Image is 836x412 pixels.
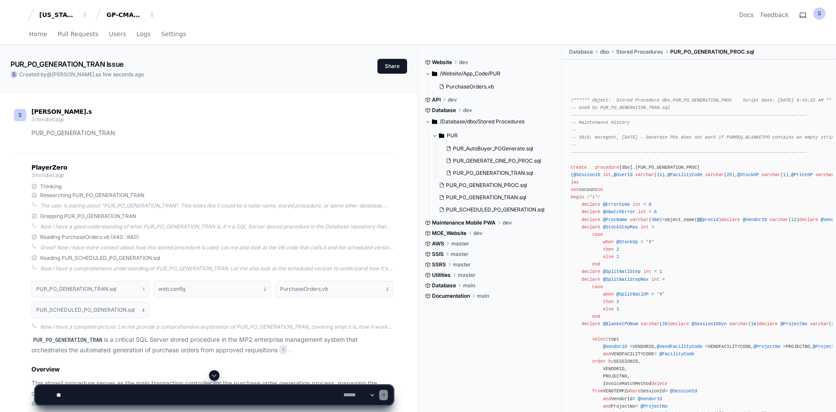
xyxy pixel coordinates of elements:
[659,269,662,274] span: 1
[815,172,834,177] span: varchar
[447,132,458,139] span: PUR
[31,281,149,297] button: PUR_PO_GENERATION_TRAN.sql1
[668,172,702,177] span: @FacilityCode
[592,262,600,267] span: end
[573,172,600,177] span: @SessionID
[29,24,47,44] a: Home
[662,217,665,222] span: =
[435,179,550,191] button: PUR_PO_GENERATION_PROC.sql
[657,172,662,177] span: 11
[791,217,796,222] span: 12
[435,204,550,216] button: PUR_SCHEDULED_PO_GENERATION.sql
[31,365,393,374] h2: Overview
[630,217,649,222] span: varchar
[592,284,603,289] span: case
[608,359,613,364] span: by
[143,286,144,293] span: 1
[635,172,654,177] span: varchar
[47,71,52,78] span: @
[40,265,393,272] div: Now I have a comprehensive understanding of PUR_PO_GENERATION_TRAN. Let me also look at the sched...
[439,130,444,141] svg: Directory
[700,217,719,222] span: @procid
[31,165,67,170] span: PlayerZero
[616,48,663,55] span: Stored Procedures
[582,225,600,230] span: declare
[808,383,832,407] iframe: Open customer support
[40,244,393,251] div: Great! Now I have more context about how this stored procedure is used. Let me also look at the V...
[425,115,555,129] button: /Database/dbo/Stored Procedures
[36,7,92,23] button: [US_STATE] Pacific
[617,337,619,342] span: 1
[649,209,651,215] span: =
[142,306,144,313] span: 4
[161,31,186,37] span: Settings
[275,281,393,297] button: PurchaseOrders.vb3
[598,187,603,192] span: on
[603,217,627,222] span: @ProcName
[459,59,468,66] span: dev
[603,239,614,245] span: when
[813,7,826,20] button: S
[425,67,555,81] button: /Website/App_Code/PUR
[569,48,593,55] span: Database
[446,182,527,189] span: PUR_PO_GENERATION_PROC.sql
[58,24,98,44] a: Pull Requests
[463,107,472,114] span: dev
[432,116,437,127] svg: Directory
[705,344,708,349] span: =
[40,192,144,199] span: Researching PUR_PO_GENERATION_TRAN
[754,344,781,349] span: @ProjectNo
[571,105,670,110] span: -- Used by PUR_PO_GENERATION_TRAN.sql
[571,165,587,170] span: create
[737,172,759,177] span: @StockOP
[783,344,786,349] span: =
[453,145,533,152] span: PUR_AutoBuyer_POGenerate.sql
[432,282,456,289] span: Database
[582,209,600,215] span: declare
[592,337,608,342] span: select
[603,209,635,215] span: @nBatchError
[603,247,614,252] span: then
[442,167,550,179] button: PUR_PO_GENERATION_TRAN.sql
[40,202,393,209] div: The user is asking about "PUR_PO_GENERATION_TRAN". This looks like it could be a table name, stor...
[571,120,630,125] span: -- Maintenance History
[19,71,144,78] span: Created by
[158,286,185,292] h1: web.config
[571,142,576,147] span: --
[603,225,638,230] span: @StockStepMax
[571,150,807,155] span: ----------------------------------------------------------------------------------------
[109,24,126,44] a: Users
[603,254,614,259] span: else
[641,225,648,230] span: int
[726,172,732,177] span: 25
[657,344,702,349] span: @VendFacilityCode
[432,272,451,279] span: Utilities
[453,170,533,177] span: PUR_PO_GENERATION_TRAN.sql
[799,217,818,222] span: declare
[592,359,606,364] span: order
[810,321,829,327] span: varchar
[603,292,614,297] span: when
[571,194,584,200] span: begin
[649,202,651,207] span: 0
[473,230,483,237] span: dev
[103,7,159,23] button: GP-CMAG-MP2
[641,321,659,327] span: varchar
[743,217,767,222] span: @VendorID
[446,194,526,201] span: PUR_PO_GENERATION_TRAN.sql
[432,261,446,268] span: SSRS
[29,31,47,37] span: Home
[279,345,287,354] span: 1
[783,172,786,177] span: 1
[31,302,149,318] button: PUR_SCHEDULED_PO_GENERATION.sql4
[386,286,388,293] span: 3
[573,180,579,185] span: as
[654,209,657,215] span: 0
[432,240,444,247] span: AWS
[40,213,136,220] span: Grepping PUR_PO_GENERATION_TRAN
[453,157,541,164] span: PUR_GENERATE_ONE_PO_PROC.sql
[770,217,788,222] span: varchar
[40,183,62,190] span: Thinking
[633,202,641,207] span: int
[651,277,659,282] span: int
